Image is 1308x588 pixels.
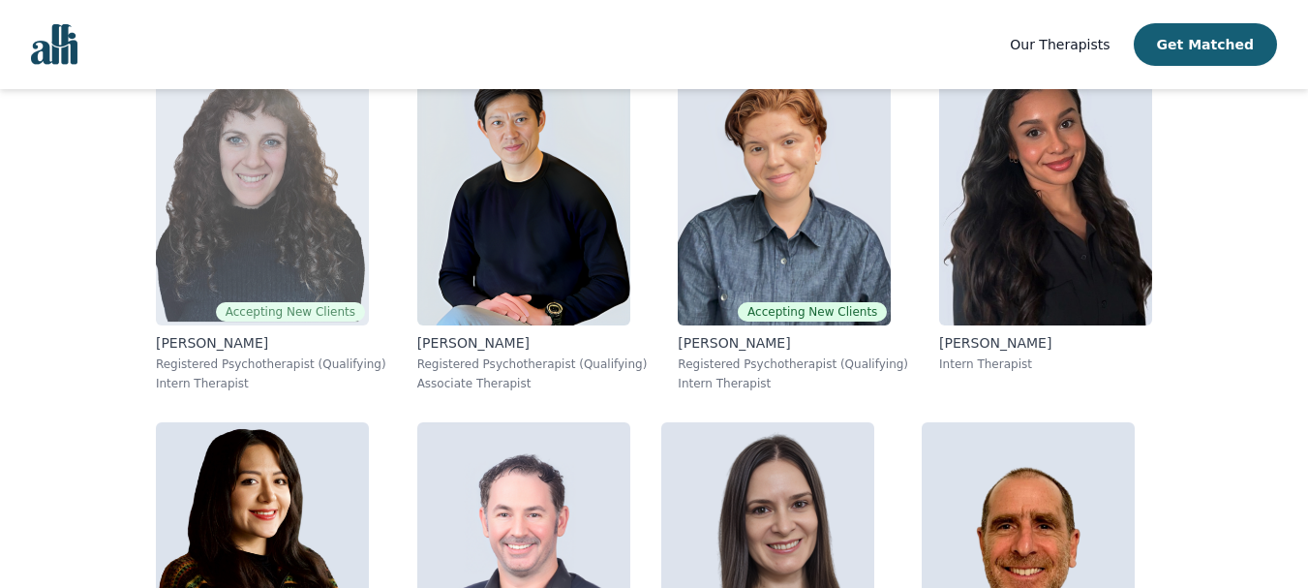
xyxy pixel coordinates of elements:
[678,376,908,391] p: Intern Therapist
[417,333,648,353] p: [PERSON_NAME]
[924,31,1168,407] a: Taylor_Davis[PERSON_NAME]Intern Therapist
[939,356,1152,372] p: Intern Therapist
[417,376,648,391] p: Associate Therapist
[140,31,402,407] a: Shira_BlakeAccepting New Clients[PERSON_NAME]Registered Psychotherapist (Qualifying)Intern Therapist
[156,376,386,391] p: Intern Therapist
[678,333,908,353] p: [PERSON_NAME]
[1010,33,1110,56] a: Our Therapists
[678,46,891,325] img: Capri_Contreras-De Blasis
[417,46,630,325] img: Alan_Chen
[1010,37,1110,52] span: Our Therapists
[402,31,663,407] a: Alan_Chen[PERSON_NAME]Registered Psychotherapist (Qualifying)Associate Therapist
[939,333,1152,353] p: [PERSON_NAME]
[156,46,369,325] img: Shira_Blake
[31,24,77,65] img: alli logo
[216,302,365,322] span: Accepting New Clients
[678,356,908,372] p: Registered Psychotherapist (Qualifying)
[417,356,648,372] p: Registered Psychotherapist (Qualifying)
[738,302,887,322] span: Accepting New Clients
[1134,23,1277,66] button: Get Matched
[939,46,1152,325] img: Taylor_Davis
[156,356,386,372] p: Registered Psychotherapist (Qualifying)
[156,333,386,353] p: [PERSON_NAME]
[662,31,924,407] a: Capri_Contreras-De BlasisAccepting New Clients[PERSON_NAME]Registered Psychotherapist (Qualifying...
